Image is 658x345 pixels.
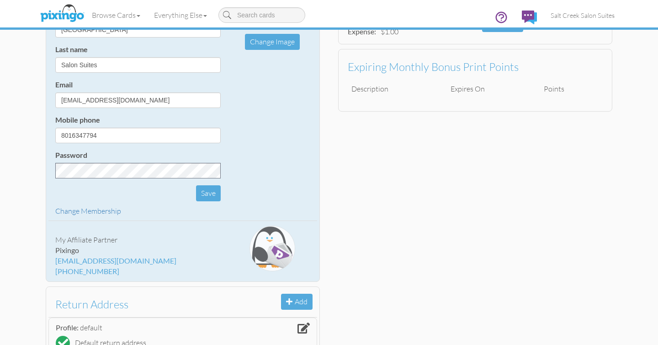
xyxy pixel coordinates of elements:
[56,323,79,332] span: Profile:
[55,80,73,90] label: Email
[348,61,596,73] h3: Expiring Monthly Bonus Print Points
[55,266,221,277] div: [PHONE_NUMBER]
[218,7,305,23] input: Search cards
[544,4,621,27] a: Salt Creek Salon Suites
[281,294,313,310] button: Add
[80,323,102,332] span: default
[55,206,121,216] a: Change Membership
[55,298,303,310] h3: Return Address
[55,44,88,55] label: Last name
[55,256,221,266] div: [EMAIL_ADDRESS][DOMAIN_NAME]
[147,4,214,27] a: Everything Else
[196,185,221,201] button: Save
[249,226,295,271] img: pixingo-penguin.png
[55,57,221,73] input: Last name
[55,245,221,256] div: Pixingo
[522,11,537,24] img: comments.svg
[348,80,447,98] td: Description
[85,4,147,27] a: Browse Cards
[55,150,87,161] label: Password
[447,80,540,98] td: Expires On
[55,128,221,143] input: Phone
[55,115,100,125] label: Mobile phone
[540,80,603,98] td: Points
[55,92,221,108] input: Email
[551,11,615,19] span: Salt Creek Salon Suites
[38,2,86,25] img: pixingo logo
[245,34,300,50] button: Change Image
[55,235,221,245] div: My Affiliate Partner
